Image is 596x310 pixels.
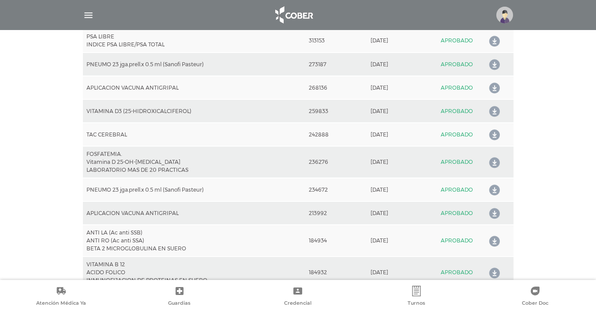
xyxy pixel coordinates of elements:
[305,53,367,76] td: 273187
[83,123,306,146] td: TAC CEREBRAL
[83,257,306,288] td: VITAMINA B 12 ACIDO FOLICO INMUNOFIJACION DE PROTEINAS EN SUERO
[305,225,367,257] td: 184934
[430,201,484,225] td: APROBADO
[476,286,594,308] a: Cober Doc
[367,99,429,123] td: [DATE]
[430,225,484,257] td: APROBADO
[168,300,191,308] span: Guardias
[367,53,429,76] td: [DATE]
[305,257,367,288] td: 184932
[83,146,306,178] td: FOSFATEMIA. Vitamina D 25-OH-[MEDICAL_DATA] LABORATORIO MAS DE 20 PRACTICAS
[83,201,306,225] td: APLICACION VACUNA ANTIGRIPAL
[430,257,484,288] td: APROBADO
[305,146,367,178] td: 236276
[430,53,484,76] td: APROBADO
[367,225,429,257] td: [DATE]
[496,7,513,23] img: profile-placeholder.svg
[83,99,306,123] td: VITAMINA D3 (25-HIDROXICALCIFEROL)
[367,146,429,178] td: [DATE]
[430,76,484,99] td: APROBADO
[522,300,548,308] span: Cober Doc
[305,99,367,123] td: 259833
[430,99,484,123] td: APROBADO
[120,286,239,308] a: Guardias
[367,178,429,201] td: [DATE]
[408,300,425,308] span: Turnos
[430,178,484,201] td: APROBADO
[367,123,429,146] td: [DATE]
[305,201,367,225] td: 213992
[367,201,429,225] td: [DATE]
[83,225,306,257] td: ANTI LA (Ac anti SSB) ANTI RO (Ac anti SSA) BETA 2 MICROGLOBULINA EN SUERO
[83,10,94,21] img: Cober_menu-lines-white.svg
[83,76,306,99] td: APLICACION VACUNA ANTIGRIPAL
[305,123,367,146] td: 242888
[284,300,311,308] span: Credencial
[83,178,306,201] td: PNEUMO 23 jga.prell.x 0.5 ml (Sanofi Pasteur)
[367,257,429,288] td: [DATE]
[430,29,484,53] td: APROBADO
[430,146,484,178] td: APROBADO
[367,29,429,53] td: [DATE]
[83,53,306,76] td: PNEUMO 23 jga.prell.x 0.5 ml (Sanofi Pasteur)
[305,29,367,53] td: 313153
[2,286,120,308] a: Atención Médica Ya
[36,300,86,308] span: Atención Médica Ya
[305,178,367,201] td: 234672
[305,76,367,99] td: 268136
[270,4,317,26] img: logo_cober_home-white.png
[239,286,357,308] a: Credencial
[357,286,476,308] a: Turnos
[430,123,484,146] td: APROBADO
[367,76,429,99] td: [DATE]
[83,29,306,53] td: PSA LIBRE INDICE PSA LIBRE/PSA TOTAL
